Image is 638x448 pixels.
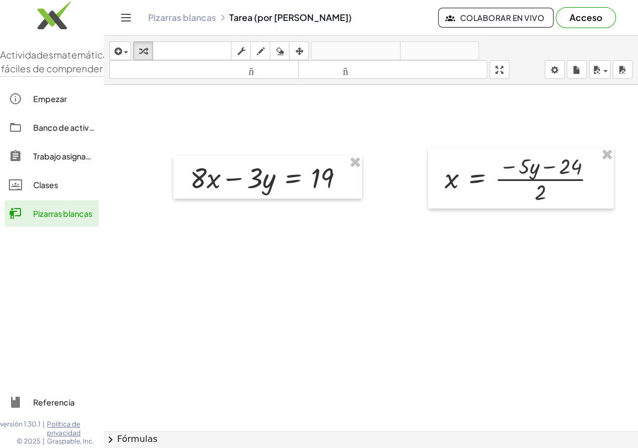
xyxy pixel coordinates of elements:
[438,8,553,28] button: Colaborar en vivo
[152,41,231,60] button: teclado
[109,60,299,79] button: tamaño_del_formato
[33,397,75,407] font: Referencia
[403,46,476,56] font: rehacer
[47,420,81,437] font: Política de privacidad
[4,86,99,112] a: Empezar
[43,420,45,428] font: |
[301,65,485,75] font: tamaño_del_formato
[33,151,96,161] font: Trabajo asignado
[17,437,40,445] font: © 2025
[104,433,117,446] span: chevron_right
[311,41,400,60] button: deshacer
[460,13,544,23] font: Colaborar en vivo
[117,9,135,26] button: Cambiar navegación
[104,430,638,448] button: chevron_rightFórmulas
[1,49,114,75] font: matemáticas fáciles de comprender
[314,46,398,56] font: deshacer
[556,7,616,28] button: Acceso
[570,12,602,23] font: Acceso
[33,209,92,218] font: Pizarras blancas
[4,114,99,141] a: Banco de actividades
[4,200,99,227] a: Pizarras blancas
[117,434,157,444] font: Fórmulas
[43,437,45,445] font: |
[155,46,229,56] font: teclado
[4,143,99,169] a: Trabajo asignado
[47,420,103,437] a: Política de privacidad
[400,41,479,60] button: rehacer
[4,389,99,415] a: Referencia
[33,94,67,104] font: Empezar
[47,437,94,445] font: Graspable, Inc.
[148,12,216,23] a: Pizarras blancas
[4,172,99,198] a: Clases
[33,180,58,190] font: Clases
[298,60,488,79] button: tamaño_del_formato
[33,122,115,132] font: Banco de actividades
[112,65,296,75] font: tamaño_del_formato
